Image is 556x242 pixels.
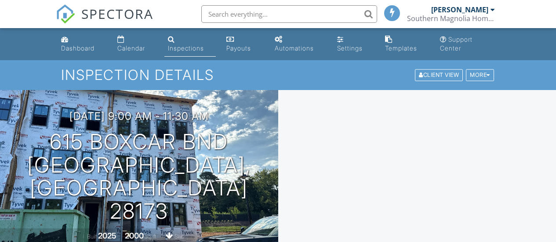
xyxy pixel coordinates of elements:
a: Support Center [436,32,498,57]
input: Search everything... [201,5,377,23]
a: Settings [334,32,374,57]
div: Payouts [226,44,251,52]
span: Built [87,233,97,240]
div: Client View [415,69,463,81]
div: Settings [337,44,363,52]
img: The Best Home Inspection Software - Spectora [56,4,75,24]
div: Templates [385,44,417,52]
a: Payouts [223,32,264,57]
div: Calendar [117,44,145,52]
h1: 615 Boxcar Bnd [GEOGRAPHIC_DATA], [GEOGRAPHIC_DATA] 28173 [14,130,264,223]
a: Automations (Basic) [271,32,327,57]
div: Automations [275,44,314,52]
h1: Inspection Details [61,67,494,83]
div: Southern Magnolia Home Inspections [407,14,495,23]
a: Inspections [164,32,216,57]
div: [PERSON_NAME] [431,5,488,14]
div: 2000 [125,231,144,240]
a: Client View [414,71,465,78]
div: 2025 [98,231,116,240]
a: SPECTORA [56,12,153,30]
h3: [DATE] 9:00 am - 11:30 am [69,110,209,122]
div: Inspections [168,44,204,52]
div: Dashboard [61,44,94,52]
a: Templates [382,32,430,57]
span: slab [174,233,184,240]
span: sq. ft. [145,233,157,240]
span: SPECTORA [81,4,153,23]
div: More [466,69,494,81]
a: Calendar [114,32,157,57]
div: Support Center [440,36,472,52]
a: Dashboard [58,32,107,57]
